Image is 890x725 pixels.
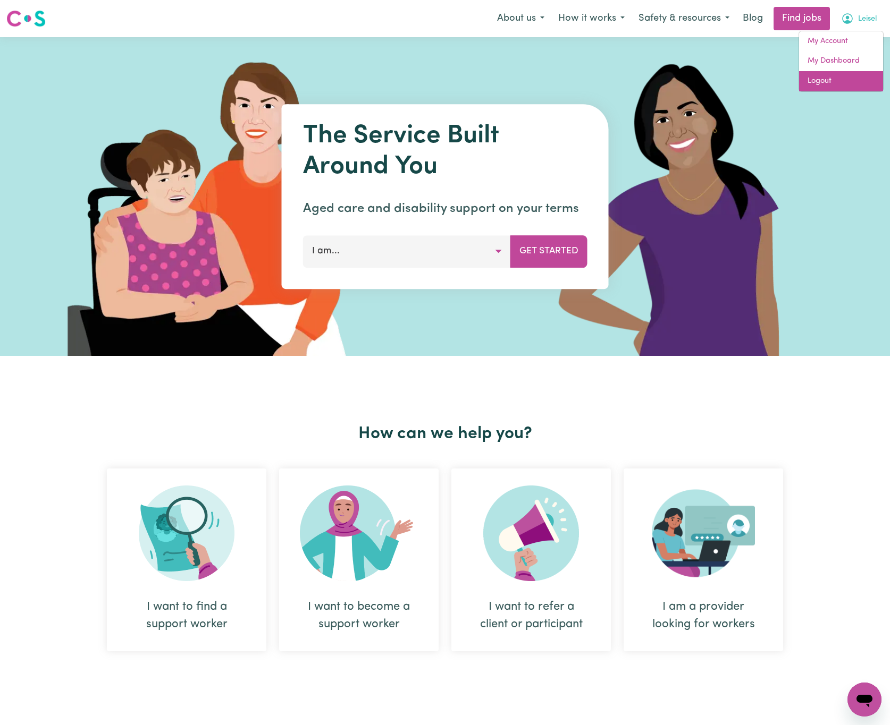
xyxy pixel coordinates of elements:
a: My Dashboard [799,51,883,71]
button: I am... [303,235,511,267]
h1: The Service Built Around You [303,121,587,182]
div: I want to refer a client or participant [477,598,585,633]
a: Careseekers logo [6,6,46,31]
img: Refer [483,485,579,581]
img: Provider [652,485,755,581]
iframe: Button to launch messaging window [847,683,881,717]
div: I want to find a support worker [107,468,266,651]
div: I am a provider looking for workers [649,598,758,633]
div: I want to find a support worker [132,598,241,633]
div: I want to become a support worker [305,598,413,633]
img: Become Worker [300,485,418,581]
div: I am a provider looking for workers [624,468,783,651]
button: Safety & resources [632,7,736,30]
img: Search [139,485,234,581]
button: About us [490,7,551,30]
a: Find jobs [774,7,830,30]
div: I want to become a support worker [279,468,439,651]
a: Blog [736,7,769,30]
h2: How can we help you? [100,424,790,444]
button: My Account [834,7,884,30]
div: My Account [799,31,884,92]
a: My Account [799,31,883,52]
img: Careseekers logo [6,9,46,28]
p: Aged care and disability support on your terms [303,199,587,218]
button: Get Started [510,235,587,267]
div: I want to refer a client or participant [451,468,611,651]
a: Logout [799,71,883,91]
button: How it works [551,7,632,30]
span: Leisel [858,13,877,25]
